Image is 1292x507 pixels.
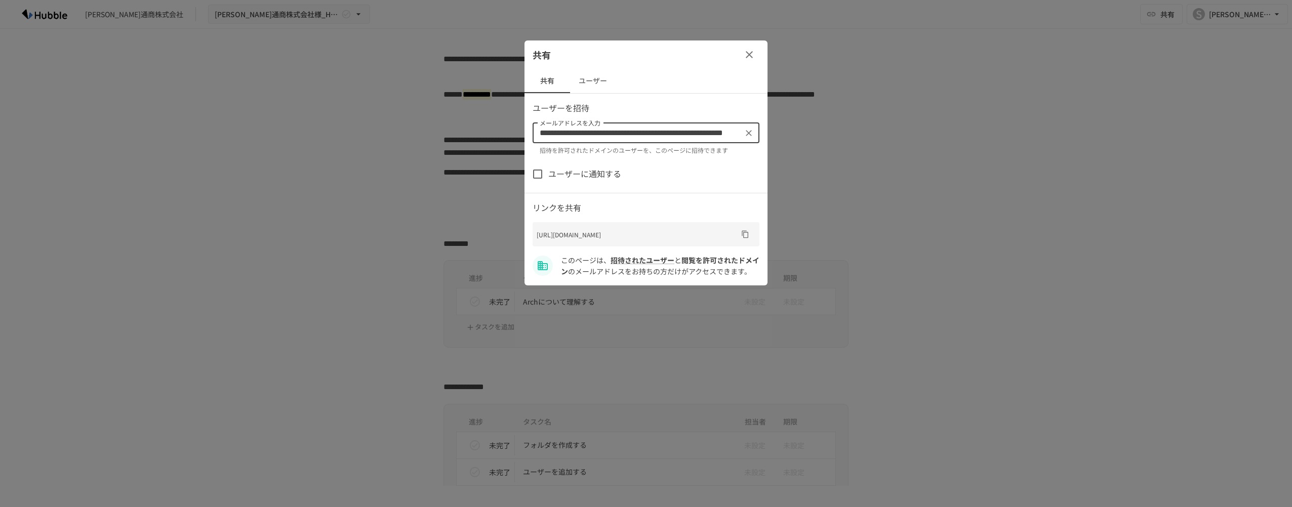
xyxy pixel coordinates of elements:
span: shoko.co.jp [561,255,759,276]
button: 共有 [524,69,570,93]
button: クリア [742,126,756,140]
p: リンクを共有 [533,201,759,215]
div: 共有 [524,40,768,69]
a: 招待されたユーザー [611,255,674,265]
button: URLをコピー [737,226,753,242]
p: [URL][DOMAIN_NAME] [537,230,737,239]
button: ユーザー [570,69,616,93]
span: ユーザーに通知する [548,167,621,181]
p: このページは、 と のメールアドレスをお持ちの方だけがアクセスできます。 [561,255,759,277]
p: ユーザーを招待 [533,102,759,115]
p: 招待を許可されたドメインのユーザーを、このページに招待できます [540,145,752,155]
label: メールアドレスを入力 [540,118,600,127]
